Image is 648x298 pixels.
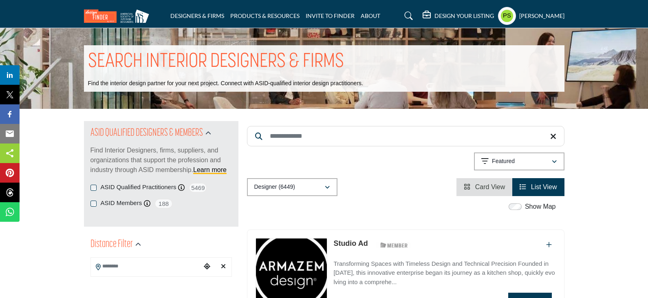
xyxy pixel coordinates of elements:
[101,199,142,208] label: ASID Members
[217,258,229,276] div: Clear search location
[423,11,494,21] div: DESIGN YOUR LISTING
[464,183,505,190] a: View Card
[333,254,555,287] a: Transforming Spaces with Timeless Design and Technical Precision Founded in [DATE], this innovati...
[247,126,564,146] input: Search Keyword
[333,238,368,249] p: Studio Ad
[475,183,505,190] span: Card View
[434,12,494,20] h5: DESIGN YOUR LISTING
[525,202,556,212] label: Show Map
[376,240,412,250] img: ASID Members Badge Icon
[90,185,97,191] input: ASID Qualified Practitioners checkbox
[333,239,368,247] a: Studio Ad
[546,241,552,248] a: Add To List
[230,12,300,19] a: PRODUCTS & RESOURCES
[531,183,557,190] span: List View
[101,183,176,192] label: ASID Qualified Practitioners
[520,183,557,190] a: View List
[247,178,337,196] button: Designer (6449)
[397,9,418,22] a: Search
[88,79,363,88] p: Find the interior design partner for your next project. Connect with ASID-qualified interior desi...
[193,166,227,173] a: Learn more
[154,199,173,209] span: 188
[474,152,564,170] button: Featured
[88,49,344,75] h1: SEARCH INTERIOR DESIGNERS & FIRMS
[519,12,564,20] h5: [PERSON_NAME]
[90,126,203,141] h2: ASID QUALIFIED DESIGNERS & MEMBERS
[498,7,516,25] button: Show hide supplier dropdown
[306,12,355,19] a: INVITE TO FINDER
[90,146,232,175] p: Find Interior Designers, firms, suppliers, and organizations that support the profession and indu...
[333,259,555,287] p: Transforming Spaces with Timeless Design and Technical Precision Founded in [DATE], this innovati...
[189,183,207,193] span: 5469
[170,12,224,19] a: DESIGNERS & FIRMS
[90,237,133,252] h2: Distance Filter
[254,183,295,191] p: Designer (6449)
[361,12,380,19] a: ABOUT
[84,9,153,23] img: Site Logo
[201,258,213,276] div: Choose your current location
[512,178,564,196] li: List View
[90,201,97,207] input: ASID Members checkbox
[91,258,201,274] input: Search Location
[492,157,515,166] p: Featured
[456,178,512,196] li: Card View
